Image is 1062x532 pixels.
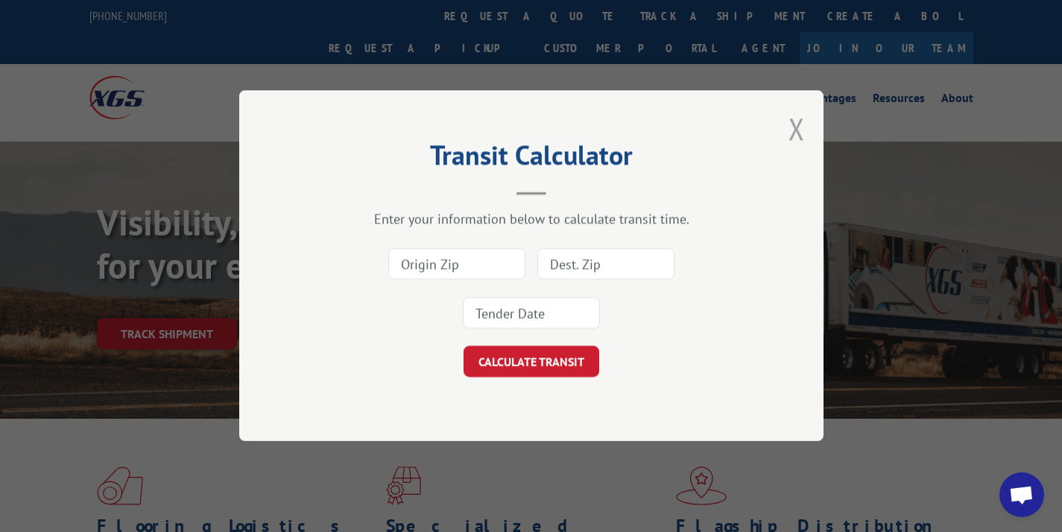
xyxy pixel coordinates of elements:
a: Open chat [999,472,1044,517]
button: Close modal [788,109,805,148]
h2: Transit Calculator [314,145,749,173]
div: Enter your information below to calculate transit time. [314,211,749,228]
input: Dest. Zip [537,249,674,280]
input: Tender Date [463,298,600,329]
input: Origin Zip [388,249,525,280]
button: CALCULATE TRANSIT [464,346,599,378]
